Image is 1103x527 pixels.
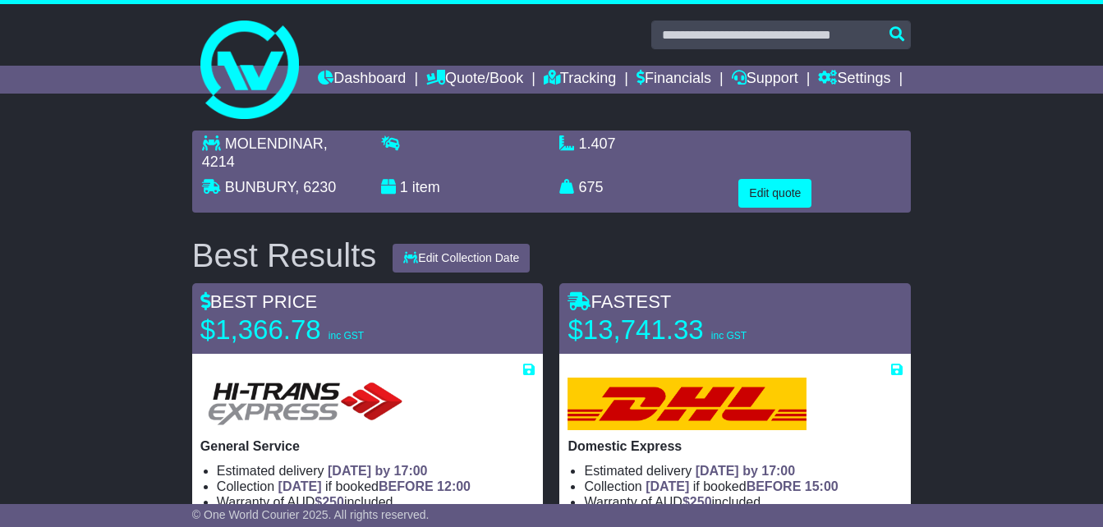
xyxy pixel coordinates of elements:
li: Warranty of AUD included. [217,494,535,510]
span: [DATE] by 17:00 [696,464,796,478]
span: FASTEST [568,291,671,312]
span: BEST PRICE [200,291,317,312]
span: [DATE] [278,479,322,493]
span: © One World Courier 2025. All rights reserved. [192,508,430,521]
span: $ [682,495,712,509]
p: General Service [200,438,535,454]
span: $ [315,495,344,509]
span: 250 [690,495,712,509]
li: Collection [217,479,535,494]
span: if booked [646,479,838,493]
a: Support [732,66,798,94]
img: DHL: Domestic Express [568,378,806,430]
button: Edit quote [738,179,811,208]
span: , 6230 [295,179,336,195]
span: BEFORE [747,479,802,493]
span: MOLENDINAR [225,135,324,152]
span: inc GST [711,330,747,341]
span: [DATE] [646,479,689,493]
a: Settings [818,66,890,94]
span: inc GST [329,330,364,341]
span: 250 [322,495,344,509]
span: , 4214 [202,135,328,170]
li: Estimated delivery [217,463,535,479]
button: Edit Collection Date [393,244,530,273]
span: BEFORE [379,479,434,493]
span: 675 [579,179,604,195]
p: Domestic Express [568,438,903,454]
a: Financials [637,66,711,94]
li: Estimated delivery [584,463,903,479]
a: Dashboard [318,66,406,94]
a: Tracking [544,66,616,94]
li: Collection [584,479,903,494]
span: item [412,179,440,195]
span: 12:00 [437,479,471,493]
span: [DATE] by 17:00 [328,464,428,478]
span: if booked [278,479,471,493]
li: Warranty of AUD included. [584,494,903,510]
span: BUNBURY [225,179,295,195]
span: 15:00 [805,479,839,493]
a: Quote/Book [426,66,523,94]
span: 1.407 [579,135,616,152]
p: $1,366.78 [200,314,406,346]
img: HiTrans: General Service [200,378,411,430]
span: 1 [400,179,408,195]
p: $13,741.33 [568,314,773,346]
div: Best Results [184,237,385,273]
